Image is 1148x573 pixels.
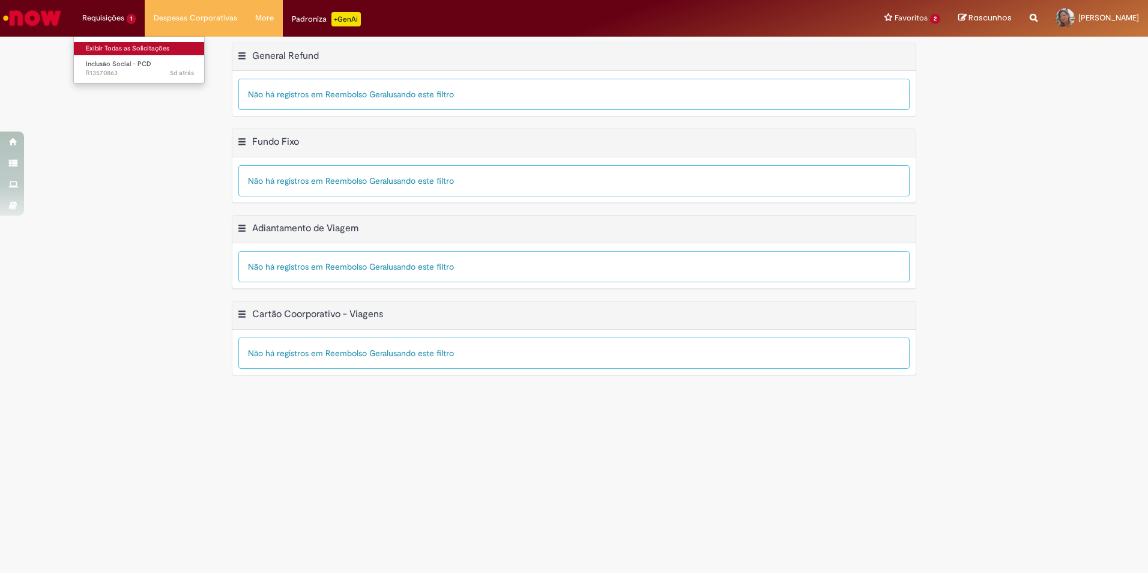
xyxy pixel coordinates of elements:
a: Aberto R13570863 : Inclusão Social - PCD [74,58,206,80]
span: 5d atrás [170,68,194,77]
span: usando este filtro [388,261,454,272]
button: Fundo Fixo Menu de contexto [237,136,247,151]
span: R13570863 [86,68,194,78]
button: General Refund Menu de contexto [237,50,247,65]
span: 2 [930,14,940,24]
div: Não há registros em Reembolso Geral [238,165,910,196]
img: ServiceNow [1,6,63,30]
div: Não há registros em Reembolso Geral [238,251,910,282]
span: Requisições [82,12,124,24]
span: Despesas Corporativas [154,12,237,24]
span: usando este filtro [388,175,454,186]
h2: Fundo Fixo [252,136,299,148]
div: Não há registros em Reembolso Geral [238,338,910,369]
span: 1 [127,14,136,24]
ul: Requisições [73,36,205,83]
time: 26/09/2025 14:34:30 [170,68,194,77]
div: Não há registros em Reembolso Geral [238,79,910,110]
h2: Cartão Coorporativo - Viagens [252,309,383,321]
a: Exibir Todas as Solicitações [74,42,206,55]
span: usando este filtro [388,89,454,100]
a: Rascunhos [958,13,1012,24]
span: Inclusão Social - PCD [86,59,151,68]
span: usando este filtro [388,348,454,359]
button: Cartão Coorporativo - Viagens Menu de contexto [237,308,247,324]
div: Padroniza [292,12,361,26]
p: +GenAi [331,12,361,26]
span: Rascunhos [968,12,1012,23]
h2: General Refund [252,50,319,62]
span: [PERSON_NAME] [1078,13,1139,23]
span: Favoritos [895,12,928,24]
h2: Adiantamento de Viagem [252,222,358,234]
span: More [255,12,274,24]
button: Adiantamento de Viagem Menu de contexto [237,222,247,238]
